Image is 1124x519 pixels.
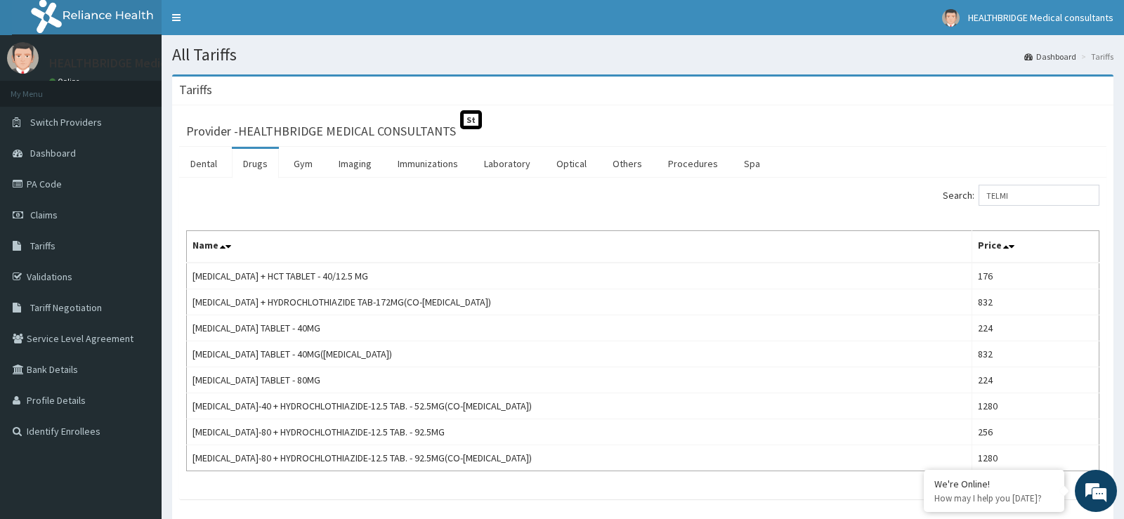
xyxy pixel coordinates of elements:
[30,209,58,221] span: Claims
[968,11,1113,24] span: HEALTHBRIDGE Medical consultants
[972,341,1099,367] td: 832
[187,289,972,315] td: [MEDICAL_DATA] + HYDROCHLOTHIAZIDE TAB-172MG(CO-[MEDICAL_DATA])
[733,149,771,178] a: Spa
[49,57,245,70] p: HEALTHBRIDGE Medical consultants
[26,70,57,105] img: d_794563401_company_1708531726252_794563401
[1024,51,1076,63] a: Dashboard
[386,149,469,178] a: Immunizations
[187,445,972,471] td: [MEDICAL_DATA]-80 + HYDROCHLOTHIAZIDE-12.5 TAB. - 92.5MG(CO-[MEDICAL_DATA])
[972,393,1099,419] td: 1280
[1078,51,1113,63] li: Tariffs
[7,42,39,74] img: User Image
[187,315,972,341] td: [MEDICAL_DATA] TABLET - 40MG
[81,164,194,306] span: We're online!
[657,149,729,178] a: Procedures
[179,149,228,178] a: Dental
[972,419,1099,445] td: 256
[972,367,1099,393] td: 224
[179,84,212,96] h3: Tariffs
[187,393,972,419] td: [MEDICAL_DATA]-40 + HYDROCHLOTHIAZIDE-12.5 TAB. - 52.5MG(CO-[MEDICAL_DATA])
[187,367,972,393] td: [MEDICAL_DATA] TABLET - 80MG
[460,110,482,129] span: St
[972,445,1099,471] td: 1280
[545,149,598,178] a: Optical
[187,419,972,445] td: [MEDICAL_DATA]-80 + HYDROCHLOTHIAZIDE-12.5 TAB. - 92.5MG
[943,185,1099,206] label: Search:
[73,79,236,97] div: Chat with us now
[49,77,83,86] a: Online
[230,7,264,41] div: Minimize live chat window
[186,125,456,138] h3: Provider - HEALTHBRIDGE MEDICAL CONSULTANTS
[972,231,1099,263] th: Price
[30,301,102,314] span: Tariff Negotiation
[972,315,1099,341] td: 224
[972,263,1099,289] td: 176
[972,289,1099,315] td: 832
[187,263,972,289] td: [MEDICAL_DATA] + HCT TABLET - 40/12.5 MG
[473,149,542,178] a: Laboratory
[942,9,960,27] img: User Image
[7,359,268,408] textarea: Type your message and hit 'Enter'
[30,147,76,159] span: Dashboard
[172,46,1113,64] h1: All Tariffs
[934,492,1054,504] p: How may I help you today?
[232,149,279,178] a: Drugs
[30,116,102,129] span: Switch Providers
[327,149,383,178] a: Imaging
[282,149,324,178] a: Gym
[601,149,653,178] a: Others
[187,341,972,367] td: [MEDICAL_DATA] TABLET - 40MG([MEDICAL_DATA])
[934,478,1054,490] div: We're Online!
[30,239,55,252] span: Tariffs
[979,185,1099,206] input: Search:
[187,231,972,263] th: Name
